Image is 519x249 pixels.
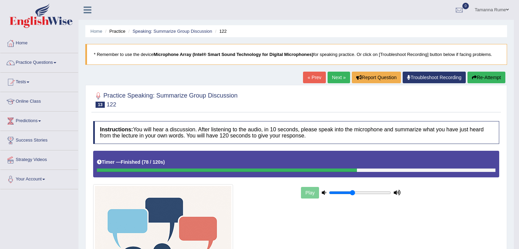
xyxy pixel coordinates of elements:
a: Online Class [0,92,78,109]
h2: Practice Speaking: Summarize Group Discussion [93,91,237,108]
a: Practice Questions [0,53,78,70]
b: Microphone Array (Intel® Smart Sound Technology for Digital Microphones) [154,52,313,57]
li: Practice [103,28,125,34]
a: Predictions [0,112,78,129]
b: Instructions: [100,127,133,132]
h5: Timer — [97,160,165,165]
a: Tests [0,73,78,90]
a: « Prev [303,72,326,83]
b: ) [163,159,165,165]
a: Speaking: Summarize Group Discussion [132,29,212,34]
span: 13 [96,102,105,108]
h4: You will hear a discussion. After listening to the audio, in 10 seconds, please speak into the mi... [93,121,499,144]
a: Strategy Videos [0,150,78,167]
blockquote: * Remember to use the device for speaking practice. Or click on [Troubleshoot Recording] button b... [85,44,507,65]
small: 122 [106,101,116,108]
a: Next » [328,72,350,83]
a: Your Account [0,170,78,187]
a: Home [90,29,102,34]
button: Report Question [352,72,401,83]
li: 122 [213,28,227,34]
b: Finished [121,159,141,165]
span: 0 [462,3,469,9]
button: Re-Attempt [467,72,505,83]
a: Home [0,34,78,51]
b: ( [142,159,143,165]
a: Success Stories [0,131,78,148]
b: 78 / 120s [143,159,163,165]
a: Troubleshoot Recording [403,72,466,83]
